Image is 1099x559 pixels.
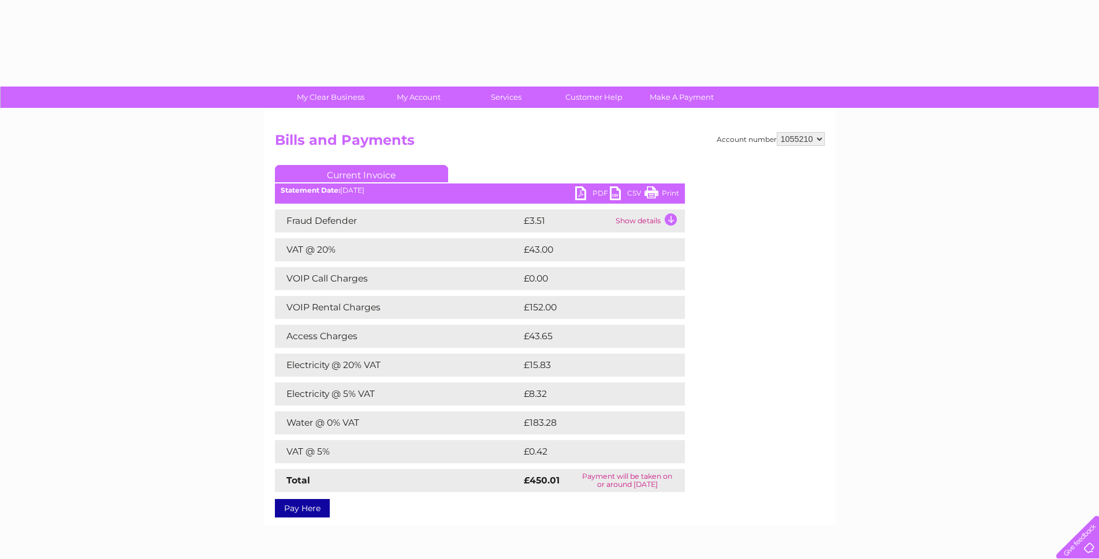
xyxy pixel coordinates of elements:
[275,296,521,319] td: VOIP Rental Charges
[275,238,521,261] td: VAT @ 20%
[575,186,610,203] a: PDF
[645,186,679,203] a: Print
[275,499,330,517] a: Pay Here
[570,469,684,492] td: Payment will be taken on or around [DATE]
[521,411,664,434] td: £183.28
[521,238,662,261] td: £43.00
[275,267,521,290] td: VOIP Call Charges
[521,382,658,406] td: £8.32
[610,186,645,203] a: CSV
[371,87,466,108] a: My Account
[613,209,685,232] td: Show details
[521,209,613,232] td: £3.51
[275,209,521,232] td: Fraud Defender
[546,87,642,108] a: Customer Help
[283,87,378,108] a: My Clear Business
[521,267,658,290] td: £0.00
[275,132,825,154] h2: Bills and Payments
[275,382,521,406] td: Electricity @ 5% VAT
[521,440,658,463] td: £0.42
[459,87,554,108] a: Services
[281,186,340,194] b: Statement Date:
[634,87,729,108] a: Make A Payment
[275,411,521,434] td: Water @ 0% VAT
[521,325,661,348] td: £43.65
[286,475,310,486] strong: Total
[275,440,521,463] td: VAT @ 5%
[275,354,521,377] td: Electricity @ 20% VAT
[717,132,825,146] div: Account number
[521,354,661,377] td: £15.83
[524,475,560,486] strong: £450.01
[275,186,685,194] div: [DATE]
[275,165,448,182] a: Current Invoice
[275,325,521,348] td: Access Charges
[521,296,664,319] td: £152.00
